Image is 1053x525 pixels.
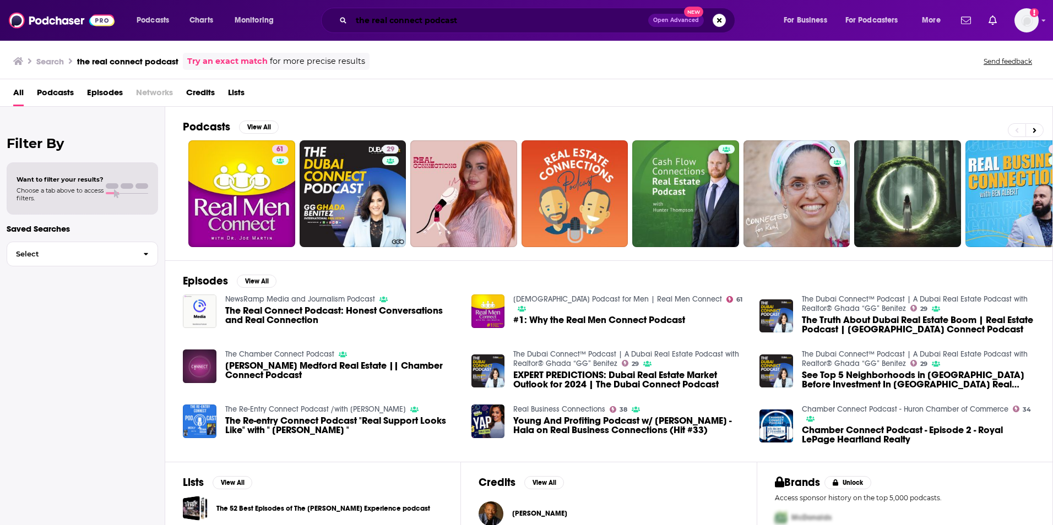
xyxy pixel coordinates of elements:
[914,12,954,29] button: open menu
[784,13,827,28] span: For Business
[225,294,375,304] a: NewsRamp Media and Journalism Podcast
[759,409,793,443] img: Chamber Connect Podcast - Episode 2 - Royal LePage Heartland Realty
[1014,8,1039,32] button: Show profile menu
[957,11,975,30] a: Show notifications dropdown
[239,121,279,134] button: View All
[1014,8,1039,32] span: Logged in as ccristobal
[620,407,627,412] span: 38
[183,349,216,383] img: Nathan Gann - Gann Medford Real Estate || Chamber Connect Podcast
[632,362,639,367] span: 29
[920,307,927,311] span: 29
[225,306,458,325] a: The Real Connect Podcast: Honest Conversations and Real Connection
[513,349,739,368] a: The Dubai Connect™ Podcast | A Dubai Real Estate Podcast with Realtor® Ghada “GG” Benitez
[136,84,173,106] span: Networks
[183,404,216,438] img: The Re-entry Connect Podcast "Real Support Looks Like" with " Bayah Thomas "
[87,84,123,106] a: Episodes
[513,416,746,435] a: Young And Profiting Podcast w/ Hala Taha - Hala on Real Business Connections (Hit #33)
[471,404,505,438] img: Young And Profiting Podcast w/ Hala Taha - Hala on Real Business Connections (Hit #33)
[512,509,567,518] span: [PERSON_NAME]
[188,140,295,247] a: 61
[213,476,252,489] button: View All
[37,84,74,106] a: Podcasts
[1030,8,1039,17] svg: Add a profile image
[838,12,914,29] button: open menu
[225,416,458,435] a: The Re-entry Connect Podcast "Real Support Looks Like" with " Bayah Thomas "
[759,354,793,388] a: See Top 5 Neighborhoods in Dubai Before Investment In Dubai Real Estate | The Dubai Connect Podcast!
[351,12,648,29] input: Search podcasts, credits, & more...
[129,12,183,29] button: open menu
[235,13,274,28] span: Monitoring
[182,12,220,29] a: Charts
[216,502,430,515] a: The 52 Best Episodes of The [PERSON_NAME] Experience podcast
[183,274,276,288] a: EpisodesView All
[845,13,898,28] span: For Podcasters
[922,13,941,28] span: More
[920,362,927,367] span: 29
[225,416,458,435] span: The Re-entry Connect Podcast "Real Support Looks Like" with " [PERSON_NAME] "
[513,294,722,304] a: Christian Podcast for Men | Real Men Connect
[726,296,742,303] a: 61
[513,370,746,389] span: EXPERT PREDICTIONS: Dubai Real Estate Market Outlook for 2024 | The Dubai Connect Podcast
[802,404,1008,414] a: Chamber Connect Podcast - Huron Chamber of Commerce
[910,360,927,367] a: 29
[829,145,846,243] div: 0
[225,349,334,359] a: The Chamber Connect Podcast
[183,294,216,328] img: The Real Connect Podcast: Honest Conversations and Real Connection
[802,370,1035,389] a: See Top 5 Neighborhoods in Dubai Before Investment In Dubai Real Estate | The Dubai Connect Podcast!
[300,140,406,247] a: 29
[77,56,178,67] h3: the real connect podcast
[276,144,284,155] span: 61
[332,8,746,33] div: Search podcasts, credits, & more...
[387,144,394,155] span: 29
[513,404,605,414] a: Real Business Connections
[1023,407,1031,412] span: 34
[791,513,832,522] span: McDonalds
[7,250,134,258] span: Select
[189,13,213,28] span: Charts
[228,84,245,106] a: Lists
[479,475,564,489] a: CreditsView All
[9,10,115,31] a: Podchaser - Follow, Share and Rate Podcasts
[36,56,64,67] h3: Search
[802,315,1035,334] span: The Truth About Dubai Real Estate Boom | Real Estate Podcast | [GEOGRAPHIC_DATA] Connect Podcast
[513,315,685,325] a: #1: Why the Real Men Connect Podcast
[802,315,1035,334] a: The Truth About Dubai Real Estate Boom | Real Estate Podcast | Dubai Connect Podcast
[137,13,169,28] span: Podcasts
[382,145,399,154] a: 29
[802,294,1028,313] a: The Dubai Connect™ Podcast | A Dubai Real Estate Podcast with Realtor® Ghada “GG” Benitez
[7,223,158,234] p: Saved Searches
[183,120,230,134] h2: Podcasts
[759,299,793,333] img: The Truth About Dubai Real Estate Boom | Real Estate Podcast | Dubai Connect Podcast
[183,496,208,521] span: The 52 Best Episodes of The Joe Rogan Experience podcast
[13,84,24,106] a: All
[183,120,279,134] a: PodcastsView All
[187,55,268,68] a: Try an exact match
[653,18,699,23] span: Open Advanced
[272,145,288,154] a: 61
[802,370,1035,389] span: See Top 5 Neighborhoods in [GEOGRAPHIC_DATA] Before Investment In [GEOGRAPHIC_DATA] Real Estate |...
[471,354,505,388] img: EXPERT PREDICTIONS: Dubai Real Estate Market Outlook for 2024 | The Dubai Connect Podcast
[513,416,746,435] span: Young And Profiting Podcast w/ [PERSON_NAME] - Hala on Real Business Connections (Hit #33)
[237,275,276,288] button: View All
[225,404,406,414] a: The Re-Entry Connect Podcast /with Keenan Hudson
[743,140,850,247] a: 0
[227,12,288,29] button: open menu
[775,475,821,489] h2: Brands
[524,476,564,489] button: View All
[776,12,841,29] button: open menu
[1013,406,1031,412] a: 34
[471,294,505,328] img: #1: Why the Real Men Connect Podcast
[186,84,215,106] a: Credits
[183,274,228,288] h2: Episodes
[270,55,365,68] span: for more precise results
